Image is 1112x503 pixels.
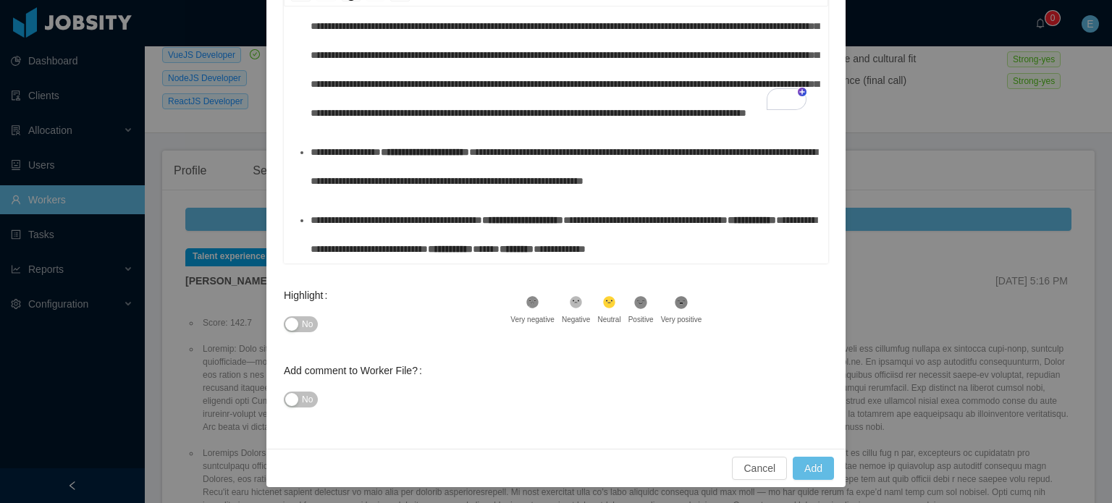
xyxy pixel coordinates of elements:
[661,314,702,325] div: Very positive
[597,314,620,325] div: Neutral
[284,365,428,376] label: Add comment to Worker File?
[510,314,555,325] div: Very negative
[562,314,590,325] div: Negative
[628,314,654,325] div: Positive
[793,457,834,480] button: Add
[732,457,787,480] button: Cancel
[284,392,318,407] button: Add comment to Worker File?
[302,392,313,407] span: No
[284,289,333,301] label: Highlight
[284,316,318,332] button: Highlight
[302,317,313,331] span: No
